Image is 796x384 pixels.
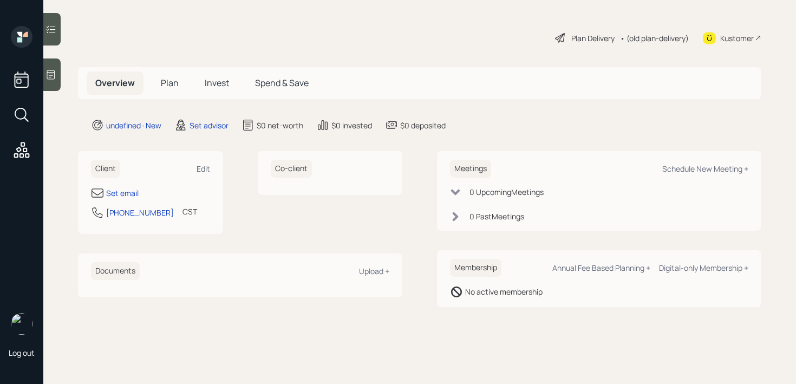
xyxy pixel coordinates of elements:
h6: Documents [91,262,140,280]
div: Schedule New Meeting + [662,164,748,174]
span: Spend & Save [255,77,309,89]
div: $0 invested [331,120,372,131]
h6: Membership [450,259,501,277]
div: Upload + [359,266,389,276]
h6: Co-client [271,160,312,178]
h6: Meetings [450,160,491,178]
div: Log out [9,348,35,358]
div: Edit [197,164,210,174]
div: $0 net-worth [257,120,303,131]
div: No active membership [465,286,543,297]
span: Overview [95,77,135,89]
div: 0 Upcoming Meeting s [469,186,544,198]
img: retirable_logo.png [11,313,32,335]
div: CST [182,206,197,217]
div: Annual Fee Based Planning + [552,263,650,273]
div: 0 Past Meeting s [469,211,524,222]
div: Plan Delivery [571,32,615,44]
div: • (old plan-delivery) [620,32,689,44]
div: $0 deposited [400,120,446,131]
div: Set email [106,187,139,199]
div: Digital-only Membership + [659,263,748,273]
span: Invest [205,77,229,89]
div: [PHONE_NUMBER] [106,207,174,218]
div: Kustomer [720,32,754,44]
h6: Client [91,160,120,178]
div: undefined · New [106,120,161,131]
div: Set advisor [190,120,229,131]
span: Plan [161,77,179,89]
